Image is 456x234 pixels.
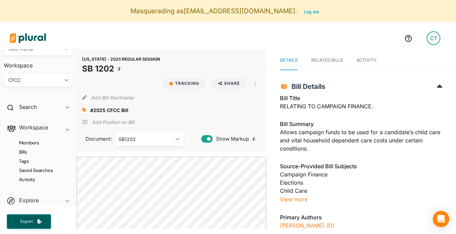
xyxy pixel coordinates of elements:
div: RELATED BILLS [311,57,343,63]
div: Campaign Finance [280,170,442,178]
span: Bill Details [288,82,325,91]
a: Details [280,51,298,70]
span: [EMAIL_ADDRESS][DOMAIN_NAME] [184,7,295,15]
a: Activity [11,176,69,183]
button: Share [209,78,249,89]
h2: Explore [19,197,39,204]
div: Tooltip anchor [251,136,257,142]
div: Open Intercom Messenger [433,211,449,227]
a: Members [11,140,69,146]
a: Saved Searches [11,167,69,174]
button: View more [280,195,308,204]
button: Log out [297,7,326,17]
a: RELATED BILLS [311,51,343,70]
button: Export [7,214,51,229]
h3: Source-Provided Bill Subjects [280,162,442,170]
a: CT [421,29,446,48]
div: RELATING TO CAMPAIGN FINANCE. [280,94,442,114]
h3: Workspace [4,56,73,71]
div: CT [427,31,440,45]
span: #2025 CFCC Bill [90,107,128,113]
div: Child Care [280,187,442,195]
a: Tags [11,158,69,165]
h3: Bill Summary [280,120,442,128]
h2: Search [19,103,37,111]
h3: Bill Title [280,94,442,102]
button: Tracking [162,78,206,89]
div: Elections [280,178,442,187]
button: Share [211,78,247,89]
h1: SB 1202 [82,63,160,75]
div: Add Position Statement [82,117,134,127]
a: Bills [11,149,69,155]
div: SB1202 [119,136,173,143]
span: Show Markup [213,135,249,143]
span: [US_STATE] - 2025 REGULAR SESSION [82,57,160,62]
span: Export [16,219,37,224]
div: CFCC [8,77,62,84]
div: Allows campaign funds to be used for a candidate’s child care and vital household dependent care ... [280,120,442,157]
a: [PERSON_NAME] (D) [280,222,334,229]
span: Details [280,58,298,63]
a: Activity [357,51,377,70]
span: Document: [82,135,106,143]
h3: Primary Authors [280,213,442,221]
div: Add tags [82,105,86,115]
div: Tooltip anchor [116,66,122,72]
p: Add Position on Bill [92,119,134,126]
span: Activity [357,58,377,63]
button: Add Bill Shortname [91,92,133,103]
img: Logo for Plural [4,26,52,50]
h2: Workspace [19,124,48,131]
a: #2025 CFCC Bill [90,107,128,114]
